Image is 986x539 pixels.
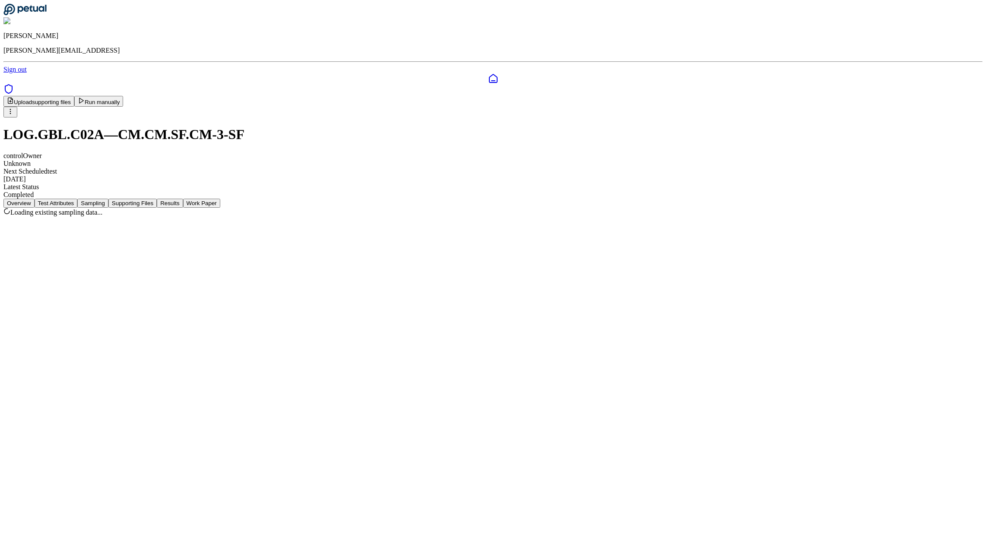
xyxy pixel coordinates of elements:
button: Results [157,199,183,208]
span: Unknown [3,160,31,167]
img: Roberto Fernandez [3,17,63,25]
button: Run manually [74,96,124,107]
button: Supporting Files [108,199,157,208]
button: Test Attributes [35,199,78,208]
a: Dashboard [3,73,983,84]
div: [DATE] [3,175,983,183]
a: Sign out [3,66,27,73]
div: Latest Status [3,183,983,191]
button: Sampling [77,199,108,208]
button: Uploadsupporting files [3,96,74,107]
div: Next Scheduled test [3,168,983,175]
div: Loading existing sampling data... [3,208,983,216]
p: [PERSON_NAME][EMAIL_ADDRESS] [3,47,983,54]
a: Go to Dashboard [3,10,47,17]
button: Overview [3,199,35,208]
div: Completed [3,191,983,199]
p: [PERSON_NAME] [3,32,983,40]
a: SOC 1 Reports [3,88,14,95]
button: Work Paper [183,199,220,208]
div: control Owner [3,152,983,160]
h1: LOG.GBL.C02A — CM.CM.SF.CM-3-SF [3,127,983,143]
button: More Options [3,107,17,117]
